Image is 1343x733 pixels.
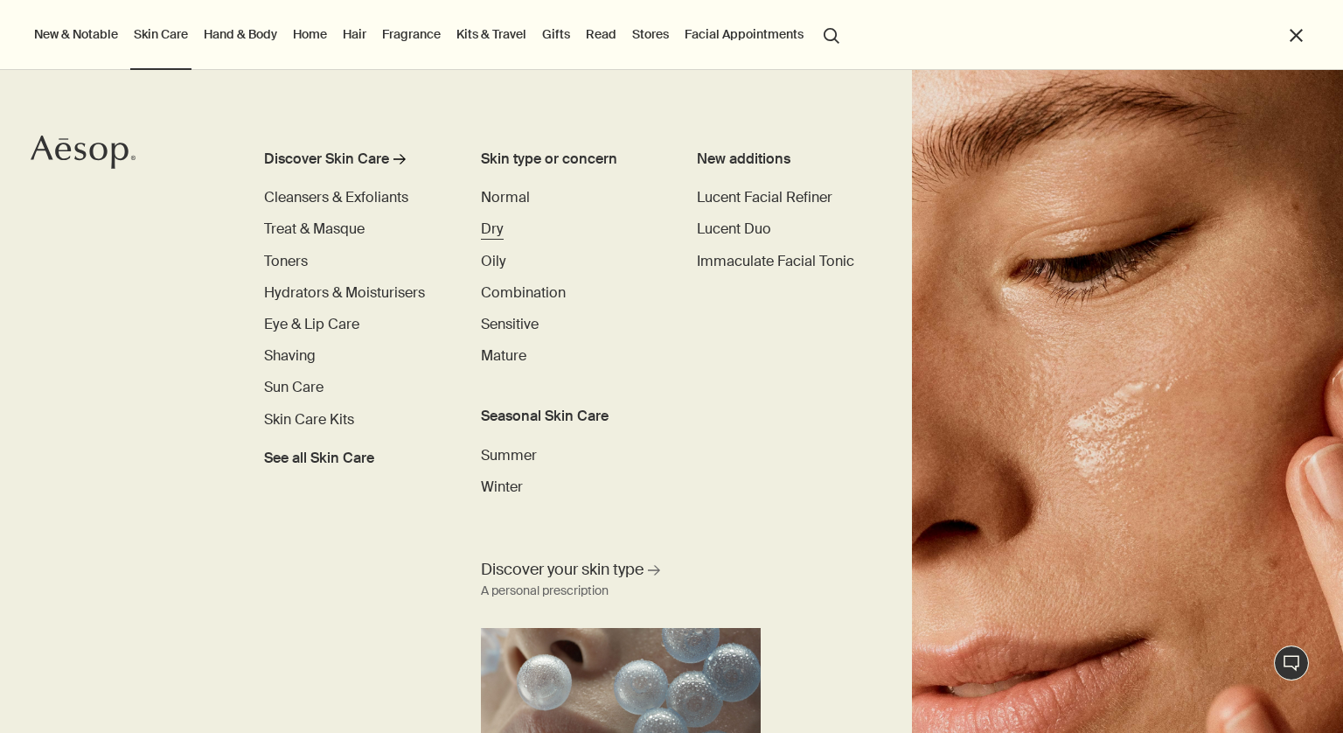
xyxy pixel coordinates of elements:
span: Hydrators & Moisturisers [264,283,425,302]
span: Toners [264,252,308,270]
h3: Skin type or concern [481,149,656,170]
svg: Aesop [31,135,136,170]
span: Immaculate Facial Tonic [697,252,854,270]
a: Mature [481,346,526,366]
button: Stores [629,23,672,45]
div: New additions [697,149,872,170]
span: Mature [481,346,526,365]
a: Lucent Duo [697,219,771,240]
h3: Seasonal Skin Care [481,406,656,427]
span: Normal [481,188,530,206]
span: Cleansers & Exfoliants [264,188,408,206]
a: Skin Care [130,23,191,45]
span: Skin Care Kits [264,410,354,429]
a: Hair [339,23,370,45]
div: A personal prescription [481,581,609,602]
button: Close the Menu [1286,25,1306,45]
a: Sun Care [264,377,324,398]
span: Sensitive [481,315,539,333]
img: Woman holding her face with her hands [912,70,1343,733]
button: Chat en direct [1274,646,1309,681]
a: Oily [481,251,506,272]
a: Skin Care Kits [264,409,354,430]
a: Toners [264,251,308,272]
a: Cleansers & Exfoliants [264,187,408,208]
span: Dry [481,220,504,238]
a: Treat & Masque [264,219,365,240]
a: Sensitive [481,314,539,335]
a: Read [582,23,620,45]
a: Dry [481,219,504,240]
a: Eye & Lip Care [264,314,359,335]
a: Immaculate Facial Tonic [697,251,854,272]
span: Summer [481,446,537,464]
div: Discover Skin Care [264,149,389,170]
span: Oily [481,252,506,270]
a: Fragrance [379,23,444,45]
span: Treat & Masque [264,220,365,238]
span: See all Skin Care [264,448,374,469]
span: Sun Care [264,378,324,396]
a: Gifts [539,23,574,45]
span: Eye & Lip Care [264,315,359,333]
a: Hydrators & Moisturisers [264,283,425,304]
a: Home [289,23,331,45]
button: Open search [816,17,847,51]
a: Kits & Travel [453,23,530,45]
span: Winter [481,478,523,496]
a: Shaving [264,346,316,366]
a: Lucent Facial Refiner [697,187,832,208]
a: Hand & Body [200,23,281,45]
a: Discover Skin Care [264,149,441,177]
a: Summer [481,445,537,466]
a: Normal [481,187,530,208]
span: Lucent Facial Refiner [697,188,832,206]
span: Discover your skin type [481,559,644,581]
a: Winter [481,477,523,498]
a: See all Skin Care [264,441,374,469]
span: Combination [481,283,566,302]
a: Combination [481,283,566,304]
button: New & Notable [31,23,122,45]
a: Facial Appointments [681,23,807,45]
span: Shaving [264,346,316,365]
a: Aesop [31,135,136,174]
span: Lucent Duo [697,220,771,238]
